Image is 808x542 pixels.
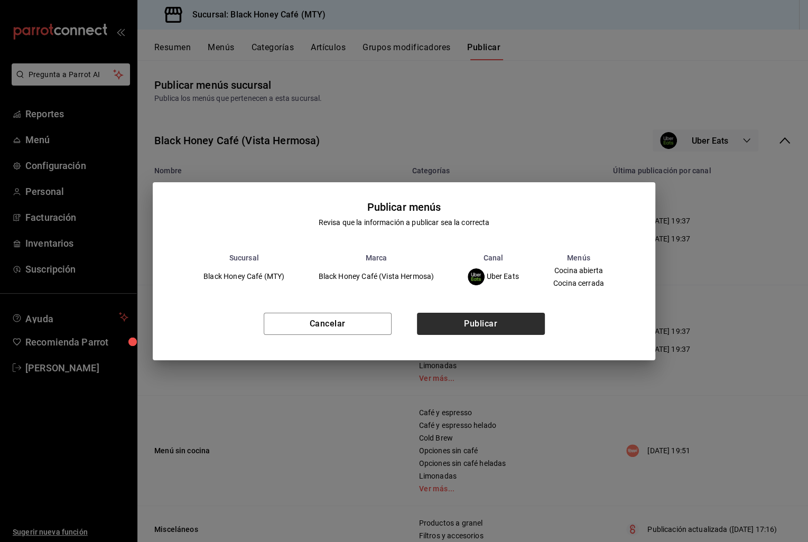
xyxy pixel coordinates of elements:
div: Publicar menús [367,199,441,215]
button: Publicar [417,313,545,335]
th: Sucursal [187,254,301,262]
span: Cocina cerrada [553,279,604,287]
td: Black Honey Café (MTY) [187,262,301,292]
button: Cancelar [264,313,392,335]
th: Marca [301,254,451,262]
span: Cocina abierta [553,267,604,274]
div: Revisa que la información a publicar sea la correcta [319,217,490,228]
th: Canal [451,254,536,262]
div: Uber Eats [468,268,519,285]
th: Menús [536,254,621,262]
td: Black Honey Café (Vista Hermosa) [301,262,451,292]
